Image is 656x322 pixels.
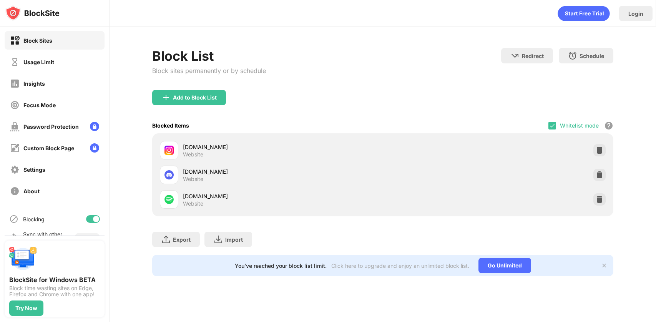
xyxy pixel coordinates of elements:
img: customize-block-page-off.svg [10,143,20,153]
img: focus-off.svg [10,100,20,110]
div: Website [183,176,203,183]
div: Block sites permanently or by schedule [152,67,266,75]
div: Settings [23,166,45,173]
div: Blocking [23,216,45,222]
img: lock-menu.svg [90,143,99,153]
div: Block time wasting sites on Edge, Firefox and Chrome with one app! [9,285,100,297]
img: time-usage-off.svg [10,57,20,67]
div: Website [183,200,203,207]
div: Try Now [15,305,37,311]
div: Usage Limit [23,59,54,65]
img: favicons [164,146,174,155]
img: favicons [164,170,174,179]
img: insights-off.svg [10,79,20,88]
div: Whitelist mode [560,122,599,129]
img: check.svg [549,123,555,129]
img: lock-menu.svg [90,122,99,131]
img: x-button.svg [601,262,607,269]
div: Go Unlimited [478,258,531,273]
div: animation [558,6,610,21]
div: Sync with other devices [23,231,63,244]
div: About [23,188,40,194]
div: Add to Block List [173,95,217,101]
div: Login [628,10,643,17]
div: Custom Block Page [23,145,74,151]
div: Insights [23,80,45,87]
div: Click here to upgrade and enjoy an unlimited block list. [331,262,469,269]
div: [DOMAIN_NAME] [183,143,383,151]
div: Block Sites [23,37,52,44]
div: Redirect [522,53,544,59]
div: Block List [152,48,266,64]
img: settings-off.svg [10,165,20,174]
div: [DOMAIN_NAME] [183,168,383,176]
div: You’ve reached your block list limit. [235,262,327,269]
div: BlockSite for Windows BETA [9,276,100,284]
div: Blocked Items [152,122,189,129]
img: password-protection-off.svg [10,122,20,131]
img: block-on.svg [10,36,20,45]
div: [DOMAIN_NAME] [183,192,383,200]
img: push-desktop.svg [9,245,37,273]
div: Password Protection [23,123,79,130]
div: Website [183,151,203,158]
div: Schedule [580,53,604,59]
div: Focus Mode [23,102,56,108]
img: sync-icon.svg [9,233,18,242]
div: Disabled [79,235,95,240]
img: logo-blocksite.svg [5,5,60,21]
img: about-off.svg [10,186,20,196]
img: favicons [164,195,174,204]
div: Import [225,236,243,243]
div: Export [173,236,191,243]
img: blocking-icon.svg [9,214,18,224]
